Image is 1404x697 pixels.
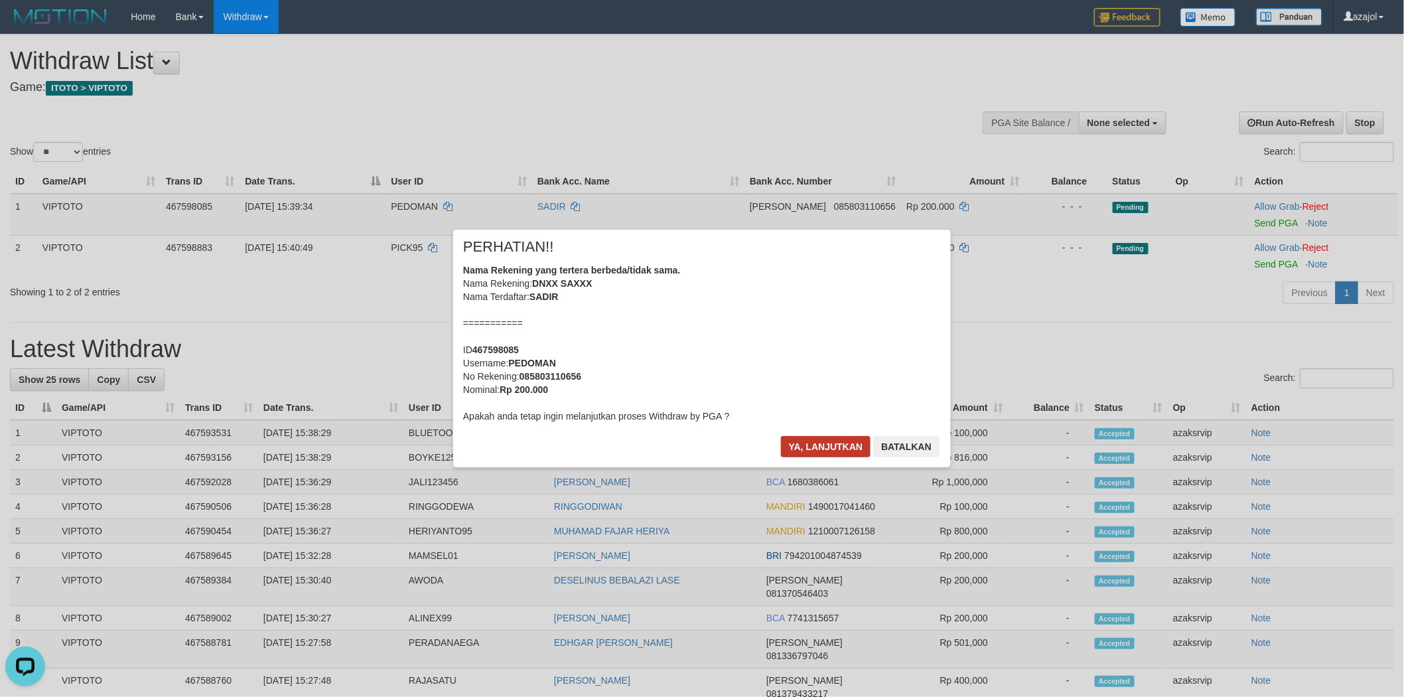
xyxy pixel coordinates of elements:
[520,371,581,382] b: 085803110656
[463,264,941,423] div: Nama Rekening: Nama Terdaftar: =========== ID Username: No Rekening: Nominal: Apakah anda tetap i...
[529,291,559,302] b: SADIR
[873,436,940,457] button: Batalkan
[463,265,681,275] b: Nama Rekening yang tertera berbeda/tidak sama.
[781,436,871,457] button: Ya, lanjutkan
[532,278,592,289] b: DNXX SAXXX
[5,5,45,45] button: Open LiveChat chat widget
[463,240,554,254] span: PERHATIAN!!
[472,345,519,355] b: 467598085
[500,384,548,395] b: Rp 200.000
[508,358,556,368] b: PEDOMAN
